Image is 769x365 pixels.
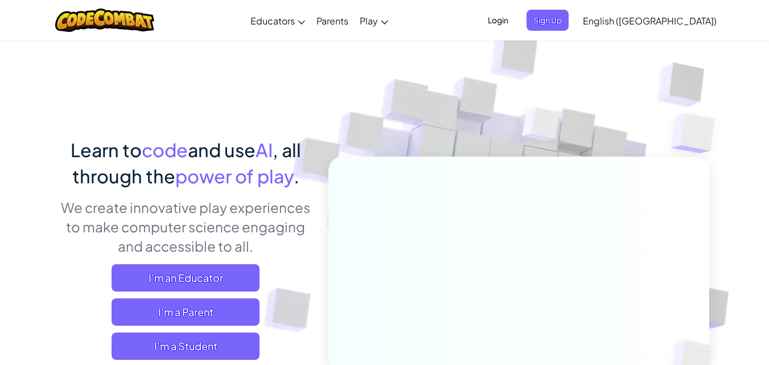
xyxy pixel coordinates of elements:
[577,5,722,36] a: English ([GEOGRAPHIC_DATA])
[71,138,142,161] span: Learn to
[360,15,378,27] span: Play
[175,165,294,187] span: power of play
[250,15,295,27] span: Educators
[648,85,747,182] img: Overlap cubes
[245,5,311,36] a: Educators
[112,333,260,360] button: I'm a Student
[311,5,354,36] a: Parents
[481,10,515,31] button: Login
[527,10,569,31] button: Sign Up
[112,298,260,326] a: I'm a Parent
[112,264,260,292] a: I'm an Educator
[256,138,273,161] span: AI
[294,165,299,187] span: .
[60,198,311,256] p: We create innovative play experiences to make computer science engaging and accessible to all.
[188,138,256,161] span: and use
[500,85,582,170] img: Overlap cubes
[583,15,717,27] span: English ([GEOGRAPHIC_DATA])
[142,138,188,161] span: code
[354,5,394,36] a: Play
[55,9,155,32] img: CodeCombat logo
